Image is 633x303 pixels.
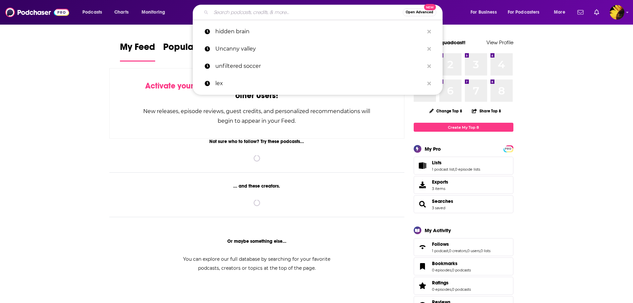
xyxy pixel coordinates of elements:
[451,268,452,272] span: ,
[432,260,458,266] span: Bookmarks
[414,195,513,213] span: Searches
[406,11,433,14] span: Open Advanced
[425,107,467,115] button: Change Top 8
[82,8,102,17] span: Podcasts
[432,280,449,286] span: Ratings
[142,8,165,17] span: Monitoring
[610,5,624,20] span: Logged in as ARMSquadcast
[554,8,565,17] span: More
[425,146,441,152] div: My Pro
[448,248,449,253] span: ,
[193,58,443,75] a: unfiltered soccer
[143,81,371,100] div: by following Podcasts, Creators, Lists, and other Users!
[416,262,429,271] a: Bookmarks
[432,241,490,247] a: Follows
[432,167,454,172] a: 1 podcast list
[472,104,501,117] button: Share Top 8
[414,257,513,275] span: Bookmarks
[449,248,467,253] a: 0 creators
[215,75,424,92] p: lex
[508,8,540,17] span: For Podcasters
[451,287,452,292] span: ,
[163,41,220,57] span: Popular Feed
[471,8,497,17] span: For Business
[486,39,513,46] a: View Profile
[466,7,505,18] button: open menu
[143,106,371,126] div: New releases, episode reviews, guest credits, and personalized recommendations will begin to appe...
[414,123,513,132] a: Create My Top 8
[432,241,449,247] span: Follows
[163,41,220,62] a: Popular Feed
[414,157,513,175] span: Lists
[193,75,443,92] a: lex
[109,238,405,244] div: Or maybe something else...
[503,7,549,18] button: open menu
[549,7,574,18] button: open menu
[480,248,490,253] a: 0 lists
[454,167,455,172] span: ,
[414,176,513,194] a: Exports
[5,6,69,19] img: Podchaser - Follow, Share and Rate Podcasts
[591,7,602,18] a: Show notifications dropdown
[215,58,424,75] p: unfiltered soccer
[109,139,405,144] div: Not sure who to follow? Try these podcasts...
[416,161,429,170] a: Lists
[114,8,129,17] span: Charts
[109,183,405,189] div: ... and these creators.
[137,7,174,18] button: open menu
[432,198,453,204] a: Searches
[575,7,586,18] a: Show notifications dropdown
[432,248,448,253] a: 1 podcast
[432,280,471,286] a: Ratings
[215,40,424,58] p: Uncanny valley
[425,227,451,233] div: My Activity
[414,277,513,295] span: Ratings
[120,41,155,57] span: My Feed
[193,40,443,58] a: Uncanny valley
[211,7,403,18] input: Search podcasts, credits, & more...
[193,23,443,40] a: hidden brain
[215,23,424,40] p: hidden brain
[432,206,445,210] a: 3 saved
[467,248,480,253] a: 0 users
[432,179,448,185] span: Exports
[414,238,513,256] span: Follows
[432,268,451,272] a: 0 episodes
[452,287,471,292] a: 0 podcasts
[432,260,471,266] a: Bookmarks
[452,268,471,272] a: 0 podcasts
[432,160,442,166] span: Lists
[504,146,512,151] a: PRO
[416,180,429,190] span: Exports
[416,242,429,252] a: Follows
[199,5,449,20] div: Search podcasts, credits, & more...
[120,41,155,62] a: My Feed
[145,81,213,91] span: Activate your Feed
[432,186,448,191] span: 3 items
[175,255,339,273] div: You can explore our full database by searching for your favorite podcasts, creators or topics at ...
[480,248,480,253] span: ,
[432,160,480,166] a: Lists
[416,281,429,290] a: Ratings
[610,5,624,20] button: Show profile menu
[610,5,624,20] img: User Profile
[432,287,451,292] a: 0 episodes
[403,8,436,16] button: Open AdvancedNew
[416,200,429,209] a: Searches
[424,4,436,10] span: New
[455,167,480,172] a: 0 episode lists
[110,7,133,18] a: Charts
[78,7,111,18] button: open menu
